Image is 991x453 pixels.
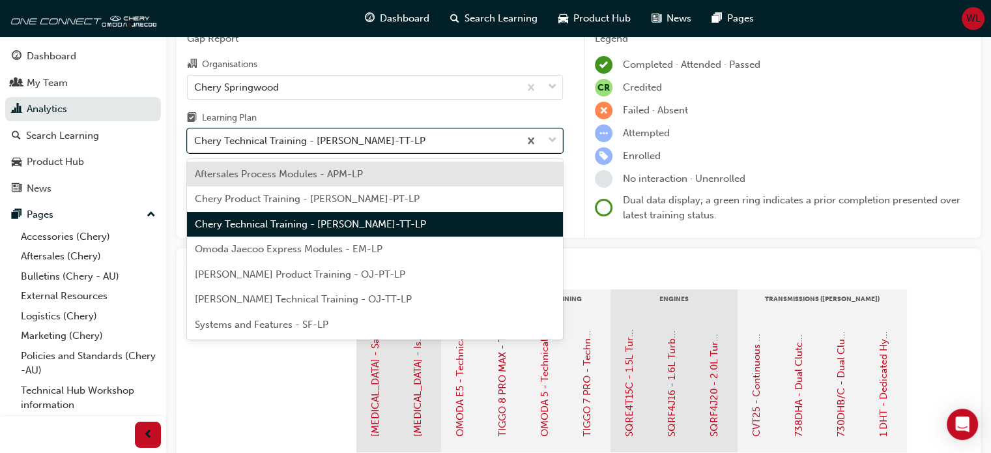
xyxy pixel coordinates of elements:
[12,104,22,115] span: chart-icon
[641,5,702,32] a: news-iconNews
[624,276,635,437] a: SQRE4T15C - 1.5L Turbo Petrol MPI
[27,49,76,64] div: Dashboard
[5,203,161,227] button: Pages
[5,97,161,121] a: Analytics
[652,10,661,27] span: news-icon
[623,194,960,221] span: Dual data display; a green ring indicates a prior completion presented over latest training status.
[12,78,22,89] span: people-icon
[581,323,593,437] a: TIGGO 7 PRO - Technical
[454,333,466,437] a: OMODA E5 - Technical
[623,127,670,139] span: Attempted
[195,319,328,330] span: Systems and Features - SF-LP
[623,173,745,184] span: No interaction · Unenrolled
[16,306,161,327] a: Logistics (Chery)
[751,242,762,437] a: CVT25 - Continuous Variable Transmission
[712,10,722,27] span: pages-icon
[195,293,412,305] span: [PERSON_NAME] Technical Training - OJ-TT-LP
[27,76,68,91] div: My Team
[12,156,22,168] span: car-icon
[666,231,678,437] a: SQRF4J16 - 1.6L Turbo Petrol Direct Injection
[496,299,508,437] a: TIGGO 8 PRO MAX - Technical
[16,246,161,267] a: Aftersales (Chery)
[147,207,156,224] span: up-icon
[539,339,551,437] a: OMODA 5 - Technical
[195,218,426,230] span: Chery Technical Training - [PERSON_NAME]-TT-LP
[16,286,161,306] a: External Resources
[27,181,51,196] div: News
[595,170,612,188] span: learningRecordVerb_NONE-icon
[440,5,548,32] a: search-iconSearch Learning
[573,11,631,26] span: Product Hub
[793,274,805,437] a: 738DHA - Dual Clutch Transmission
[27,154,84,169] div: Product Hub
[5,177,161,201] a: News
[16,346,161,381] a: Policies and Standards (Chery -AU)
[202,58,257,71] div: Organisations
[623,150,661,162] span: Enrolled
[202,111,257,124] div: Learning Plan
[595,124,612,142] span: learningRecordVerb_ATTEMPT-icon
[143,427,153,443] span: prev-icon
[412,272,424,437] a: [MEDICAL_DATA] - Isolation Process
[26,128,99,143] div: Search Learning
[667,11,691,26] span: News
[962,7,984,30] button: WL
[12,130,21,142] span: search-icon
[12,209,22,221] span: pages-icon
[16,381,161,415] a: Technical Hub Workshop information
[708,229,720,437] a: SQRF4J20 - 2.0L Turbo Petrol Direct Injection
[16,326,161,346] a: Marketing (Chery)
[558,10,568,27] span: car-icon
[5,42,161,203] button: DashboardMy TeamAnalyticsSearch LearningProduct HubNews
[194,134,425,149] div: Chery Technical Training - [PERSON_NAME]-TT-LP
[16,415,161,435] a: All Pages
[380,11,429,26] span: Dashboard
[548,79,557,96] span: down-icon
[623,59,760,70] span: Completed · Attended · Passed
[595,102,612,119] span: learningRecordVerb_FAIL-icon
[610,289,738,322] div: ENGINES
[365,10,375,27] span: guage-icon
[465,11,538,26] span: Search Learning
[5,44,161,68] a: Dashboard
[5,124,161,148] a: Search Learning
[5,71,161,95] a: My Team
[27,207,53,222] div: Pages
[623,104,688,116] span: Failed · Absent
[548,5,641,32] a: car-iconProduct Hub
[194,80,279,95] div: Chery Springwood
[623,81,662,93] span: Credited
[16,267,161,287] a: Bulletins (Chery - AU)
[5,150,161,174] a: Product Hub
[195,168,363,180] span: Aftersales Process Modules - APM-LP
[187,59,197,70] span: organisation-icon
[187,31,563,46] span: Gap Report
[187,113,197,124] span: learningplan-icon
[595,31,970,46] div: Legend
[16,227,161,247] a: Accessories (Chery)
[595,79,612,96] span: null-icon
[195,243,382,255] span: Omoda Jaecoo Express Modules - EM-LP
[947,409,978,440] div: Open Intercom Messenger
[966,11,981,26] span: WL
[12,183,22,195] span: news-icon
[7,5,156,31] img: oneconnect
[195,269,405,280] span: [PERSON_NAME] Product Training - OJ-PT-LP
[354,5,440,32] a: guage-iconDashboard
[195,193,420,205] span: Chery Product Training - [PERSON_NAME]-PT-LP
[12,51,22,63] span: guage-icon
[595,147,612,165] span: learningRecordVerb_ENROLL-icon
[548,132,557,149] span: down-icon
[369,321,381,437] a: [MEDICAL_DATA] - Safety
[595,56,612,74] span: learningRecordVerb_COMPLETE-icon
[835,262,847,437] a: 730DHB/C - Dual Clutch Transmission
[450,10,459,27] span: search-icon
[702,5,764,32] a: pages-iconPages
[878,258,889,437] a: 1 DHT - Dedicated Hybrid Transmission
[738,289,907,322] div: TRANSMISSIONS ([PERSON_NAME])
[727,11,754,26] span: Pages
